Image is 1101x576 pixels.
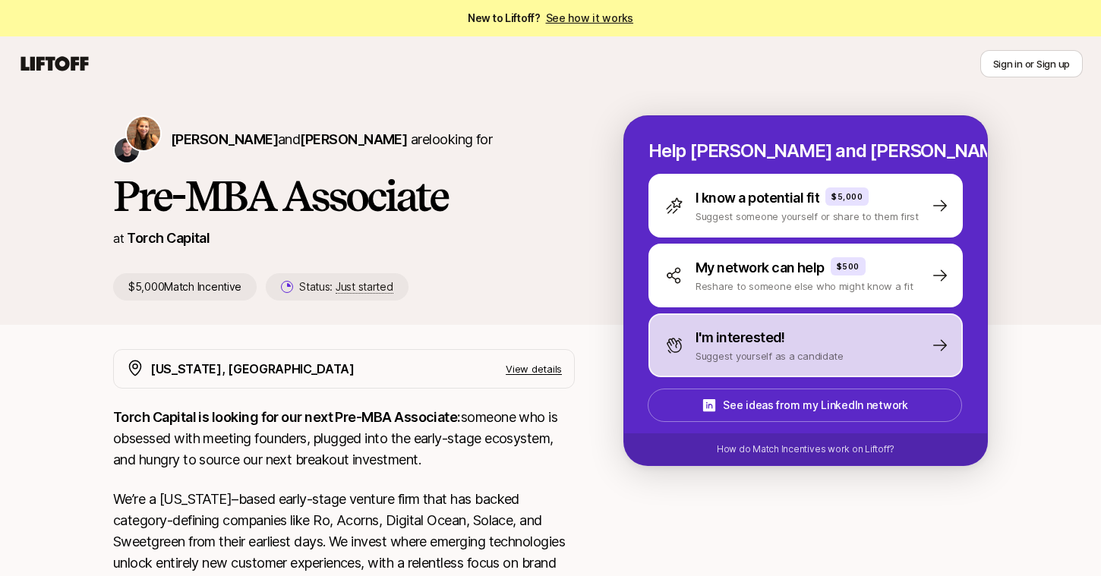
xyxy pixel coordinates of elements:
p: Help [PERSON_NAME] and [PERSON_NAME] hire [648,140,963,162]
p: at [113,228,124,248]
p: See ideas from my LinkedIn network [723,396,907,414]
button: Sign in or Sign up [980,50,1083,77]
span: Just started [336,280,393,294]
span: and [278,131,407,147]
span: [PERSON_NAME] [171,131,278,147]
p: are looking for [171,129,492,150]
p: $5,000 [831,190,863,203]
p: someone who is obsessed with meeting founders, plugged into the early-stage ecosystem, and hungry... [113,407,575,471]
span: New to Liftoff? [468,9,633,27]
p: I'm interested! [696,327,785,348]
strong: Torch Capital is looking for our next Pre-MBA Associate: [113,409,461,425]
span: [PERSON_NAME] [300,131,407,147]
img: Katie Reiner [127,117,160,150]
h1: Pre-MBA Associate [113,173,575,219]
p: $5,000 Match Incentive [113,273,257,301]
p: Suggest someone yourself or share to them first [696,209,919,224]
p: How do Match Incentives work on Liftoff? [717,442,894,456]
p: [US_STATE], [GEOGRAPHIC_DATA] [150,359,355,379]
p: Reshare to someone else who might know a fit [696,279,913,294]
p: View details [506,361,562,376]
p: Suggest yourself as a candidate [696,348,844,364]
p: I know a potential fit [696,187,819,209]
a: See how it works [546,11,634,24]
img: Christopher Harper [115,138,139,162]
p: Status: [299,278,393,296]
a: Torch Capital [127,230,210,246]
p: $500 [837,260,860,272]
button: See ideas from my LinkedIn network [648,389,962,422]
p: My network can help [696,257,825,279]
